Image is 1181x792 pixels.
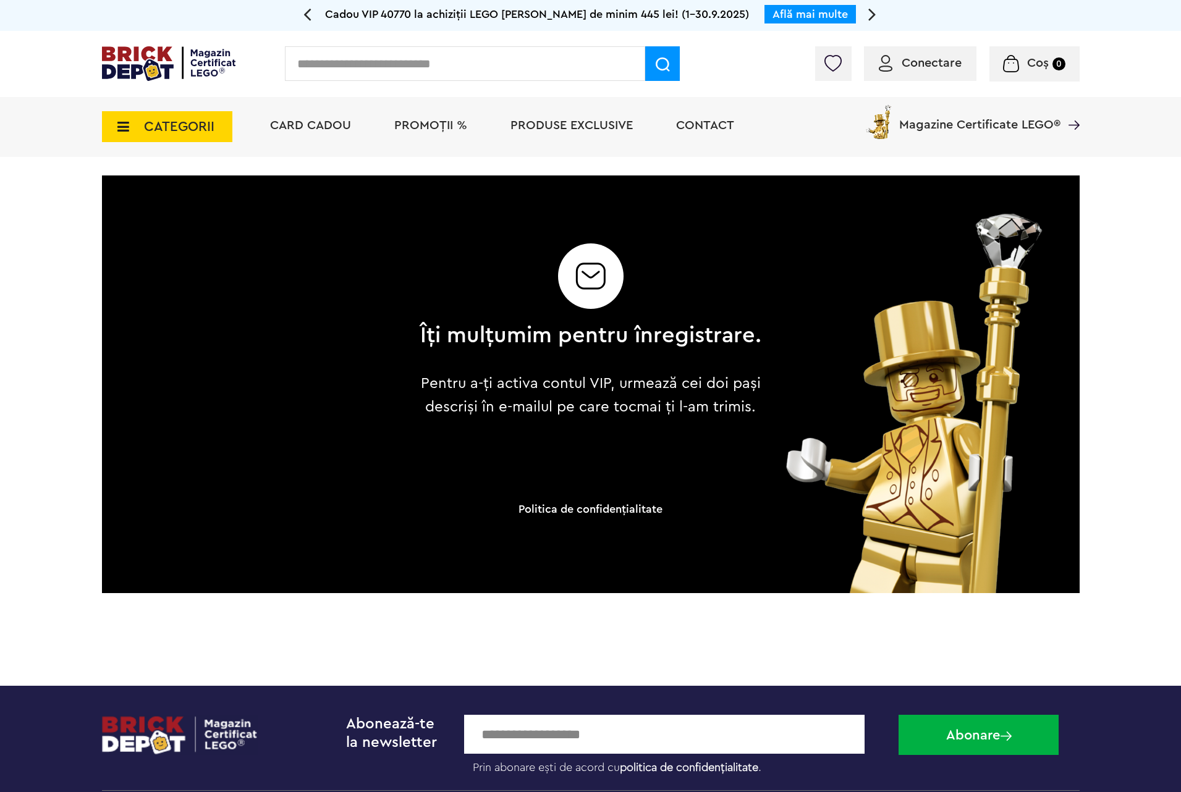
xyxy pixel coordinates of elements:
a: Produse exclusive [510,119,633,132]
span: Conectare [902,57,962,69]
a: Politica de confidenţialitate [519,503,662,515]
span: Abonează-te la newsletter [346,717,437,750]
a: Contact [676,119,734,132]
a: Află mai multe [773,9,848,20]
a: Magazine Certificate LEGO® [1060,103,1080,115]
img: footerlogo [102,715,258,755]
a: Conectare [879,57,962,69]
img: Abonare [1001,731,1012,741]
label: Prin abonare ești de acord cu . [464,754,889,775]
span: CATEGORII [144,120,214,133]
span: Cadou VIP 40770 la achiziții LEGO [PERSON_NAME] de minim 445 lei! (1-30.9.2025) [325,9,749,20]
span: Coș [1027,57,1049,69]
a: Card Cadou [270,119,351,132]
small: 0 [1052,57,1065,70]
p: Pentru a-ți activa contul VIP, urmează cei doi pași descriși în e-mailul pe care tocmai ți l-am t... [410,372,771,419]
h2: Îți mulțumim pentru înregistrare. [420,324,761,347]
a: PROMOȚII % [394,119,467,132]
button: Abonare [899,715,1059,755]
a: politica de confidențialitate [620,762,758,773]
span: Magazine Certificate LEGO® [899,103,1060,131]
